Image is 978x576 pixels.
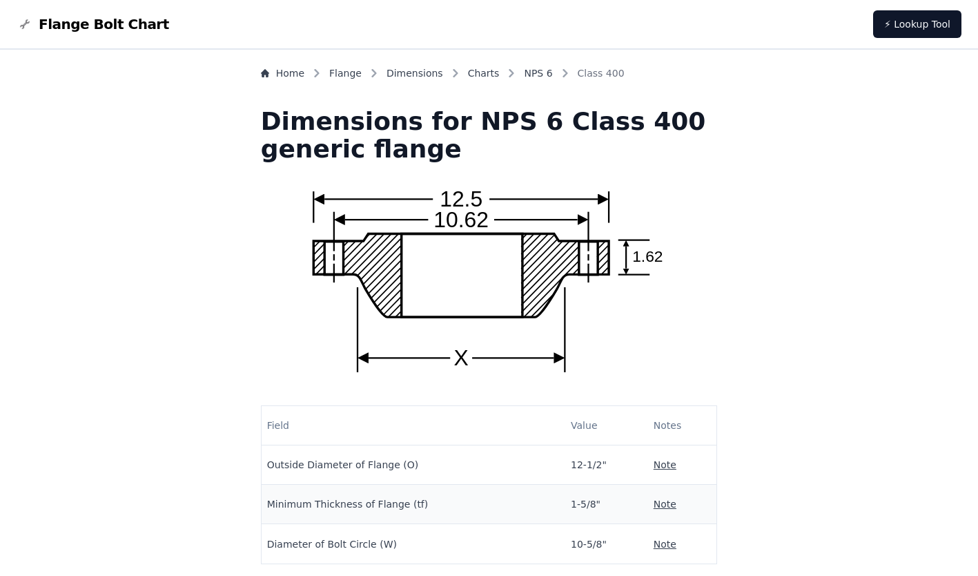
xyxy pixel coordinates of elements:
a: Flange [329,66,362,80]
button: Note [654,497,676,511]
a: ⚡ Lookup Tool [873,10,961,38]
nav: Breadcrumb [261,66,718,86]
td: 12-1/2" [565,445,648,485]
a: NPS 6 [524,66,552,80]
a: Dimensions [387,66,443,80]
img: Flange Bolt Chart Logo [17,16,33,32]
span: Class 400 [578,66,625,80]
a: Flange Bolt Chart LogoFlange Bolt Chart [17,15,169,34]
a: Home [261,66,304,80]
th: Field [262,406,565,445]
td: Diameter of Bolt Circle (W) [262,524,565,564]
text: X [454,345,469,370]
h1: Dimensions for NPS 6 Class 400 generic flange [261,108,718,163]
text: 1.62 [633,247,663,265]
text: 12.5 [440,186,483,211]
a: Charts [468,66,500,80]
td: 1-5/8" [565,485,648,524]
td: 10-5/8" [565,524,648,564]
span: Flange Bolt Chart [39,15,169,34]
button: Note [654,458,676,472]
th: Value [565,406,648,445]
text: 10.62 [434,207,489,232]
td: Outside Diameter of Flange (O) [262,445,565,485]
th: Notes [648,406,717,445]
button: Note [654,537,676,551]
td: Minimum Thickness of Flange (tf) [262,485,565,524]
